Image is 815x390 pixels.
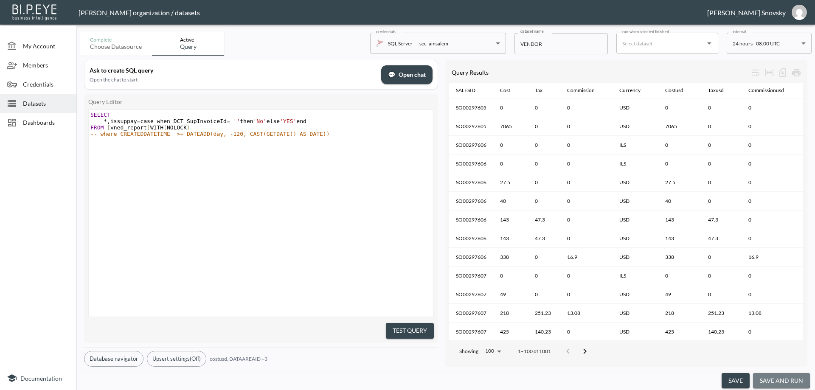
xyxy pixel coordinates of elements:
div: Wrap text [749,66,762,79]
th: 0 [560,173,613,192]
th: 0 [742,285,802,304]
p: Showing [459,348,478,355]
span: = [137,118,141,124]
div: Query Editor [88,98,434,105]
button: save [722,373,750,389]
th: 0 [560,323,613,341]
th: 0 [560,267,613,285]
span: ] [147,124,150,131]
button: save and run [753,373,810,389]
th: SO00297606 [449,248,493,267]
span: FROM [90,124,104,131]
th: 0 [742,267,802,285]
div: Query [180,43,197,51]
span: '' [233,118,240,124]
th: USD [613,173,658,192]
span: = [227,118,230,124]
th: 49 [658,285,701,304]
th: 0 [701,285,742,304]
button: Go to next page [576,343,593,360]
th: 16.9 [560,248,613,267]
label: run when selected finished [622,29,669,34]
div: Commission [567,85,595,95]
th: USD [613,192,658,210]
span: Costusd [665,85,694,95]
th: 218 [658,304,701,323]
span: My Account [23,42,70,51]
th: 0 [658,267,701,285]
div: Tax [535,85,542,95]
th: 0 [742,229,802,248]
th: 27.5 [493,173,528,192]
span: ( [163,124,167,131]
th: 143 [493,229,528,248]
div: Number of rows selected for download: 1001 [776,66,790,79]
th: 0 [528,173,560,192]
th: 40 [658,192,701,210]
div: Toggle table layout between fixed and auto (default: auto) [762,66,776,79]
div: Taxusd [708,85,724,95]
span: Tax [535,85,554,95]
th: 0 [528,154,560,173]
th: 47.3 [701,210,742,229]
th: ILS [613,267,658,285]
th: 0 [560,210,613,229]
th: SO00297605 [449,98,493,117]
span: Open chat [388,70,426,80]
th: 7065 [658,117,701,136]
th: USD [613,117,658,136]
span: Taxusd [708,85,735,95]
span: Dashboards [23,118,70,127]
img: bipeye-logo [11,2,59,21]
th: USD [613,229,658,248]
div: Currency [619,85,641,95]
span: [ [107,124,110,131]
th: 0 [560,136,613,154]
th: 0 [560,192,613,210]
div: Commissionusd [748,85,784,95]
th: USD [613,323,658,341]
th: 143 [493,210,528,229]
th: 0 [701,173,742,192]
th: 0 [528,117,560,136]
th: 0 [701,267,742,285]
th: 40 [493,192,528,210]
span: -- where CREATEDDATETIME >= DATEADD(day, -120, CAST(GETDATE() AS DATE)) [90,131,330,137]
th: ILS [613,154,658,173]
th: 140.23 [701,323,742,341]
th: 0 [528,267,560,285]
th: 143 [658,210,701,229]
th: 0 [528,136,560,154]
div: [PERSON_NAME] organization / datasets [79,8,707,17]
button: gils@amsalem.com [786,2,813,22]
span: Cost [500,85,521,95]
span: ) [187,124,190,131]
span: Commission [567,85,606,95]
span: Datasets [23,99,70,108]
button: Upsert settings(Off) [147,351,206,367]
label: dataset name [520,28,543,34]
th: 143 [658,229,701,248]
th: 0 [658,98,701,117]
th: SO00297607 [449,304,493,323]
th: SO00297607 [449,323,493,341]
label: interval [733,29,746,34]
th: 0 [701,98,742,117]
span: Documentation [20,375,62,382]
th: USD [613,285,658,304]
span: , [107,118,110,124]
th: SO00297606 [449,154,493,173]
th: SO00297607 [449,267,493,285]
th: 425 [493,323,528,341]
th: 251.23 [528,304,560,323]
div: [PERSON_NAME] Snovsky [707,8,786,17]
th: 0 [701,117,742,136]
div: SALESID [456,85,475,95]
img: e1d6fdeb492d5bd457900032a53483e8 [792,5,807,20]
th: 251.23 [701,304,742,323]
th: 0 [528,248,560,267]
th: SO00297607 [449,285,493,304]
th: 49 [493,285,528,304]
div: Active [180,36,197,43]
th: USD [613,304,658,323]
